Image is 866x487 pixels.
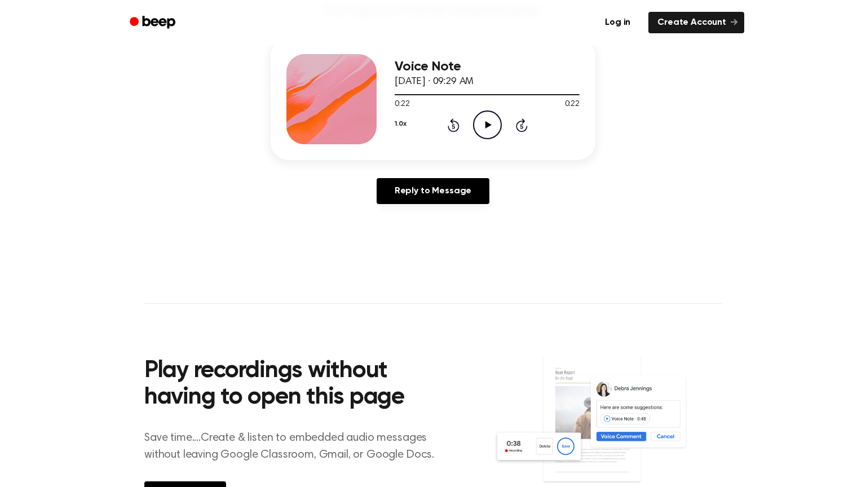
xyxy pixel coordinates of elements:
[648,12,744,33] a: Create Account
[377,178,489,204] a: Reply to Message
[594,10,642,36] a: Log in
[395,77,474,87] span: [DATE] · 09:29 AM
[395,99,409,110] span: 0:22
[565,99,580,110] span: 0:22
[144,358,448,411] h2: Play recordings without having to open this page
[122,12,185,34] a: Beep
[395,114,406,134] button: 1.0x
[395,59,580,74] h3: Voice Note
[144,430,448,463] p: Save time....Create & listen to embedded audio messages without leaving Google Classroom, Gmail, ...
